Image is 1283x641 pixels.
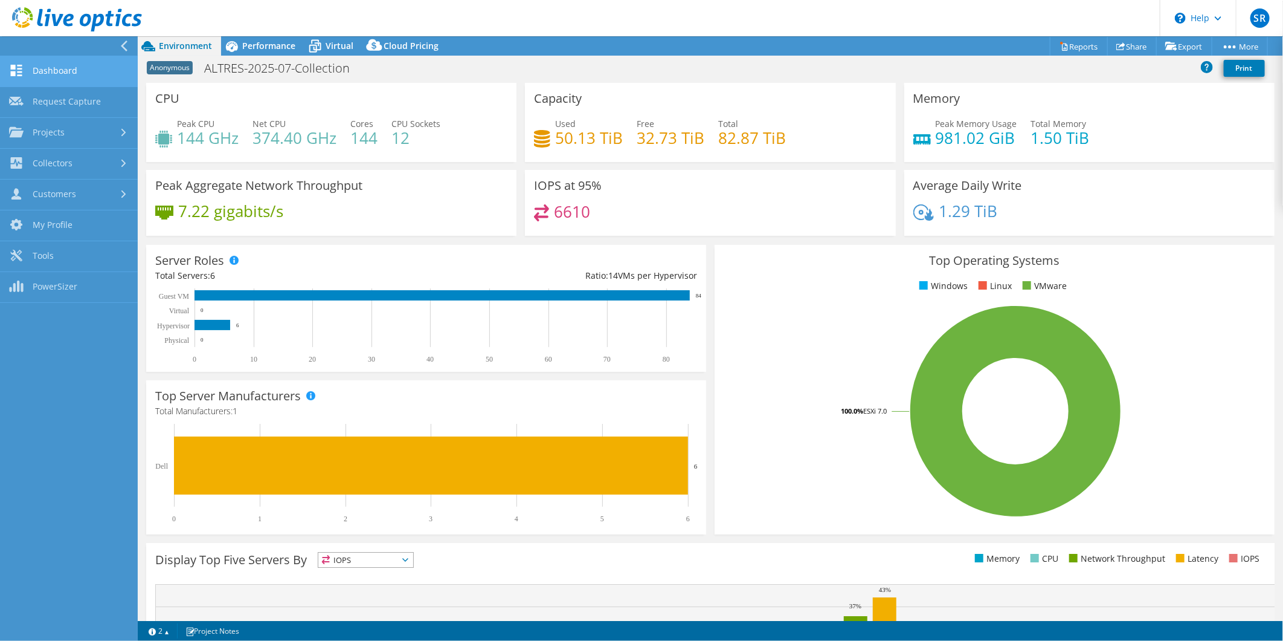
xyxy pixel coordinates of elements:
text: 0 [201,307,204,313]
text: 43% [879,586,891,593]
h4: 144 GHz [177,131,239,145]
h3: IOPS at 95% [534,179,602,192]
span: IOPS [318,553,413,567]
a: Print [1224,60,1265,77]
span: Free [637,118,654,129]
span: 14 [608,270,618,281]
text: 20 [309,355,316,363]
span: Total [718,118,738,129]
h4: 6610 [554,205,590,218]
h4: 12 [391,131,440,145]
text: 70 [603,355,611,363]
h4: 82.87 TiB [718,131,786,145]
h4: Total Manufacturers: [155,405,697,418]
h4: 1.29 TiB [939,204,997,218]
span: CPU Sockets [391,118,440,129]
text: Hypervisor [157,322,190,330]
h4: 981.02 GiB [936,131,1017,145]
text: 2 [344,515,347,523]
text: 10 [250,355,257,363]
text: 80 [663,355,670,363]
h3: Server Roles [155,254,224,267]
a: Project Notes [177,623,248,639]
text: 30 [368,355,375,363]
span: Performance [242,40,295,51]
li: Latency [1173,552,1218,565]
a: Share [1107,37,1157,56]
h4: 1.50 TiB [1031,131,1090,145]
h3: Top Operating Systems [724,254,1265,267]
h3: Capacity [534,92,582,105]
tspan: ESXi 7.0 [863,406,887,415]
h3: Memory [913,92,960,105]
li: Windows [916,279,968,293]
text: Guest VM [159,292,189,301]
span: Cloud Pricing [384,40,439,51]
a: Reports [1050,37,1108,56]
text: 3 [429,515,432,523]
a: More [1212,37,1268,56]
text: 0 [172,515,176,523]
span: 6 [210,270,215,281]
div: Total Servers: [155,269,426,282]
text: Virtual [169,307,190,315]
span: Peak CPU [177,118,214,129]
li: VMware [1020,279,1067,293]
text: 6 [236,322,239,328]
span: Virtual [326,40,353,51]
text: Physical [164,336,189,345]
a: 2 [140,623,178,639]
text: 84 [696,293,702,299]
span: SR [1250,8,1270,28]
svg: \n [1175,13,1186,24]
text: Dell [155,462,168,470]
h3: Top Server Manufacturers [155,389,301,403]
text: 6 [694,463,698,470]
span: Environment [159,40,212,51]
text: 50 [486,355,493,363]
h3: CPU [155,92,179,105]
h3: Peak Aggregate Network Throughput [155,179,362,192]
li: Linux [976,279,1012,293]
span: Total Memory [1031,118,1087,129]
text: 0 [201,337,204,343]
div: Ratio: VMs per Hypervisor [426,269,696,282]
li: Memory [972,552,1020,565]
li: CPU [1027,552,1058,565]
h4: 7.22 gigabits/s [178,204,283,218]
text: 5 [600,515,604,523]
span: Used [555,118,576,129]
span: Net CPU [252,118,286,129]
text: 6 [686,515,690,523]
text: 37% [849,602,861,610]
li: Network Throughput [1066,552,1165,565]
span: Cores [350,118,373,129]
text: 1 [258,515,262,523]
h4: 50.13 TiB [555,131,623,145]
h4: 374.40 GHz [252,131,336,145]
text: 60 [545,355,552,363]
h3: Average Daily Write [913,179,1022,192]
li: IOPS [1226,552,1259,565]
span: Anonymous [147,61,193,74]
span: Peak Memory Usage [936,118,1017,129]
text: 40 [426,355,434,363]
h1: ALTRES-2025-07-Collection [199,62,368,75]
text: 4 [515,515,518,523]
h4: 144 [350,131,378,145]
tspan: 100.0% [841,406,863,415]
span: 1 [233,405,237,417]
h4: 32.73 TiB [637,131,704,145]
text: 0 [193,355,196,363]
a: Export [1156,37,1212,56]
